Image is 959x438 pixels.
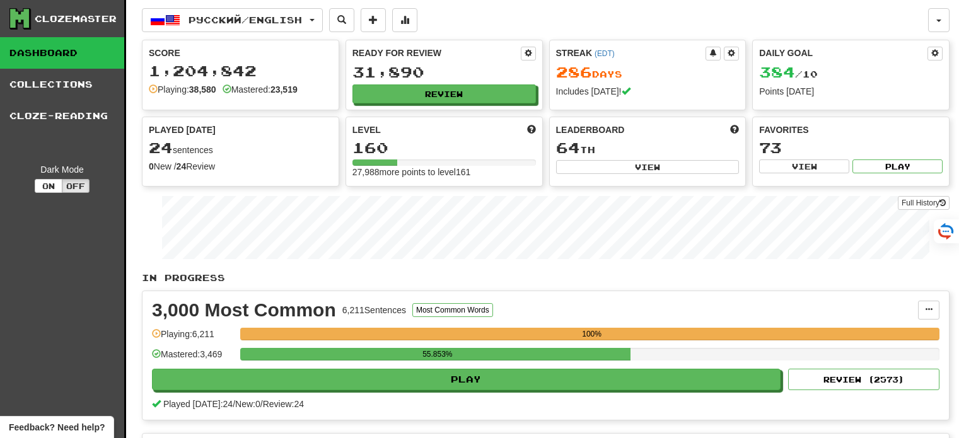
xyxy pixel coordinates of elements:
span: Review: 24 [263,399,304,409]
strong: 38,580 [189,84,216,95]
div: Clozemaster [35,13,117,25]
div: 6,211 Sentences [342,304,406,316]
button: More stats [392,8,417,32]
div: 27,988 more points to level 161 [352,166,536,178]
p: In Progress [142,272,950,284]
strong: 24 [177,161,187,171]
span: Level [352,124,381,136]
strong: 23,519 [270,84,298,95]
div: Mastered: 3,469 [152,348,234,369]
span: Played [DATE]: 24 [163,399,233,409]
span: Leaderboard [556,124,625,136]
div: Dark Mode [9,163,115,176]
span: Open feedback widget [9,421,105,434]
div: Includes [DATE]! [556,85,740,98]
strong: 0 [149,161,154,171]
span: 286 [556,63,592,81]
button: On [35,179,62,193]
div: 31,890 [352,64,536,80]
div: sentences [149,140,332,156]
span: / [233,399,235,409]
div: th [556,140,740,156]
div: 73 [759,140,943,156]
div: Mastered: [223,83,298,96]
button: View [556,160,740,174]
button: View [759,159,849,173]
span: This week in points, UTC [730,124,739,136]
div: 100% [244,328,939,340]
div: New / Review [149,160,332,173]
span: / 10 [759,69,818,79]
span: / [260,399,263,409]
button: Play [152,369,781,390]
span: Русский / English [189,14,302,25]
button: Review (2573) [788,369,939,390]
span: 64 [556,139,580,156]
button: Play [852,159,943,173]
div: Favorites [759,124,943,136]
div: 55.853% [244,348,631,360]
div: Streak [556,47,706,59]
span: New: 0 [235,399,260,409]
a: Full History [898,196,950,210]
div: Day s [556,64,740,81]
button: Off [62,179,90,193]
a: (EDT) [595,49,615,58]
div: Playing: [149,83,216,96]
div: Playing: 6,211 [152,328,234,349]
div: Score [149,47,332,59]
div: Daily Goal [759,47,927,61]
button: Most Common Words [412,303,493,317]
button: Русский/English [142,8,323,32]
button: Add sentence to collection [361,8,386,32]
span: Score more points to level up [527,124,536,136]
span: Played [DATE] [149,124,216,136]
div: 3,000 Most Common [152,301,336,320]
span: 384 [759,63,795,81]
span: 24 [149,139,173,156]
div: Points [DATE] [759,85,943,98]
div: 1,204,842 [149,63,332,79]
button: Review [352,84,536,103]
div: 160 [352,140,536,156]
div: Ready for Review [352,47,521,59]
button: Search sentences [329,8,354,32]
